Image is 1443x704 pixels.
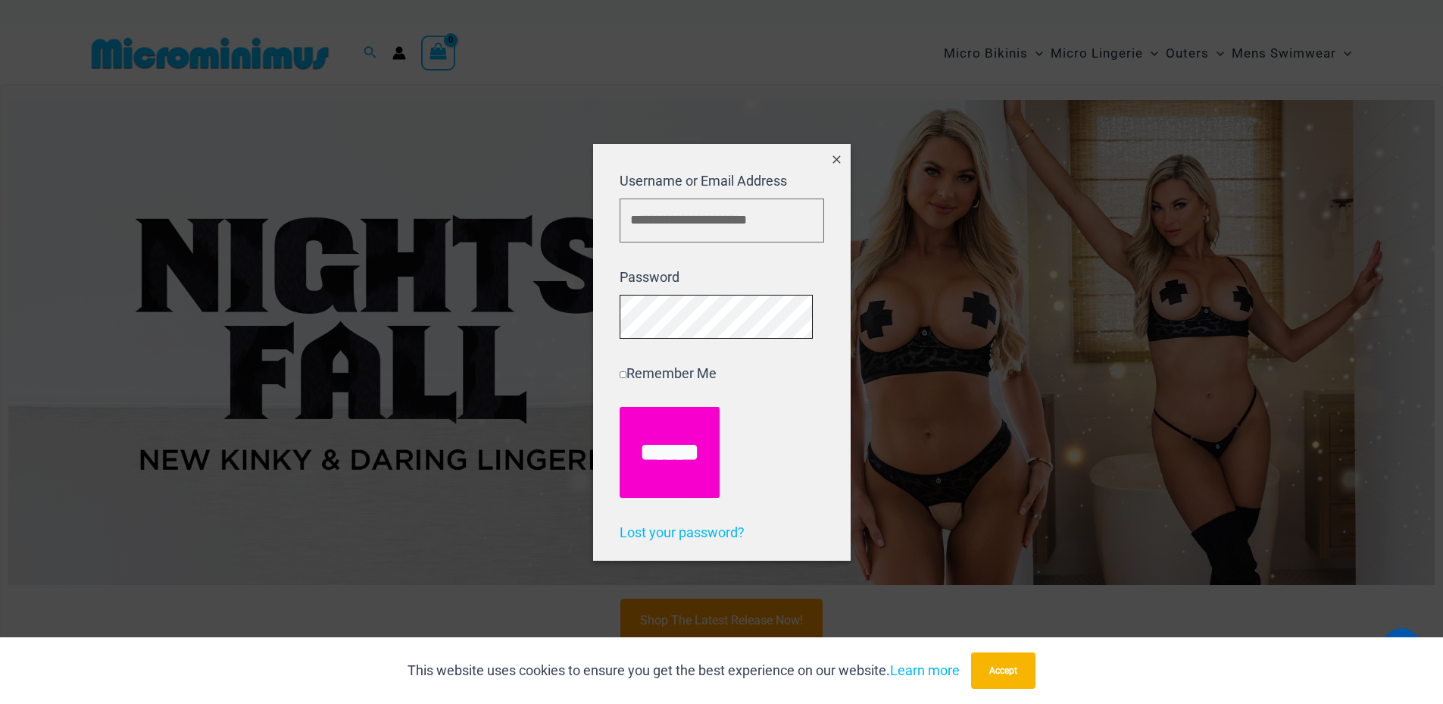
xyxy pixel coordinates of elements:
[971,652,1035,689] button: Accept
[408,659,960,682] p: This website uses cookies to ensure you get the best experience on our website.
[620,269,679,285] label: Password
[620,173,787,189] label: Username or Email Address
[890,662,960,678] a: Learn more
[620,365,717,381] label: Remember Me
[620,524,745,540] a: Lost your password?
[823,144,850,179] button: Close popup
[620,371,626,378] input: Remember Me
